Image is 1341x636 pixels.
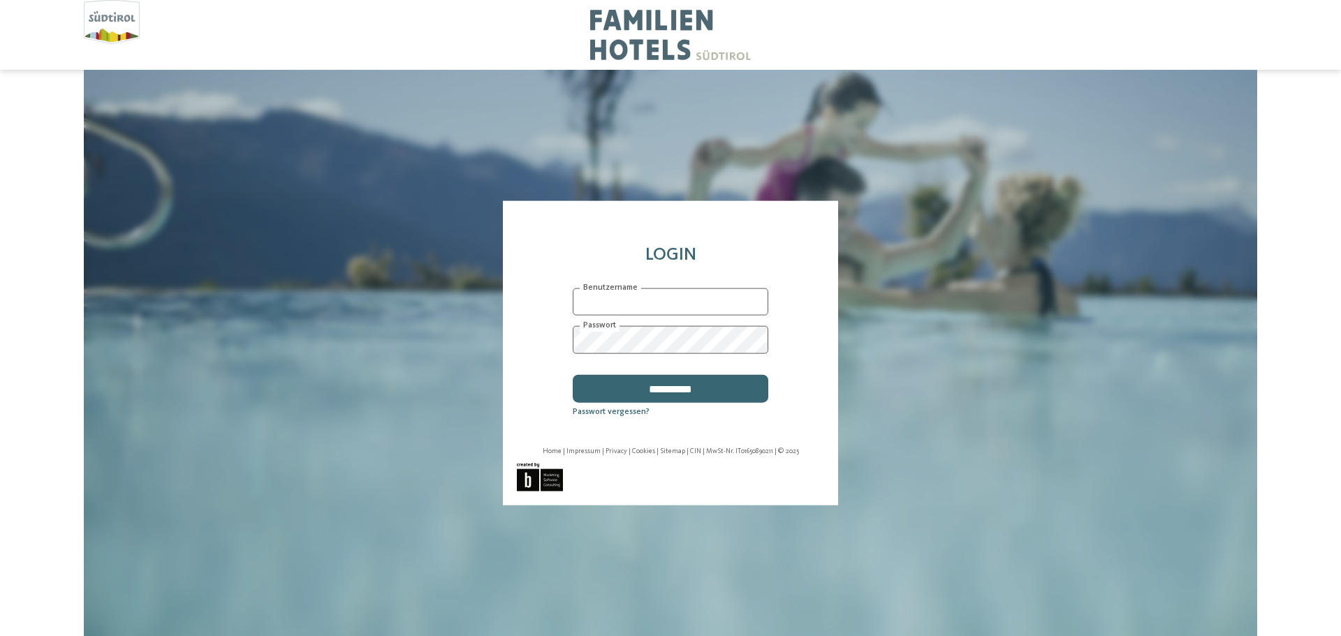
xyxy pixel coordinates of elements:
a: Cookies [632,448,655,454]
a: Home [543,448,562,454]
span: Login [645,246,696,263]
span: © 2025 [778,448,799,454]
a: Impressum [566,448,601,454]
a: Passwort vergessen? [573,408,650,416]
a: Sitemap [660,448,685,454]
span: | [602,448,604,454]
span: | [657,448,659,454]
span: | [687,448,689,454]
label: Passwort [580,320,620,332]
span: | [563,448,565,454]
span: | [703,448,705,454]
label: Benutzername [580,282,641,294]
a: CIN [690,448,701,454]
span: MwSt-Nr. IT01650890211 [706,448,773,454]
img: Brandnamic GmbH | Leading Hospitality Solutions [517,463,563,491]
span: | [775,448,777,454]
span: | [629,448,631,454]
a: Privacy [606,448,627,454]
